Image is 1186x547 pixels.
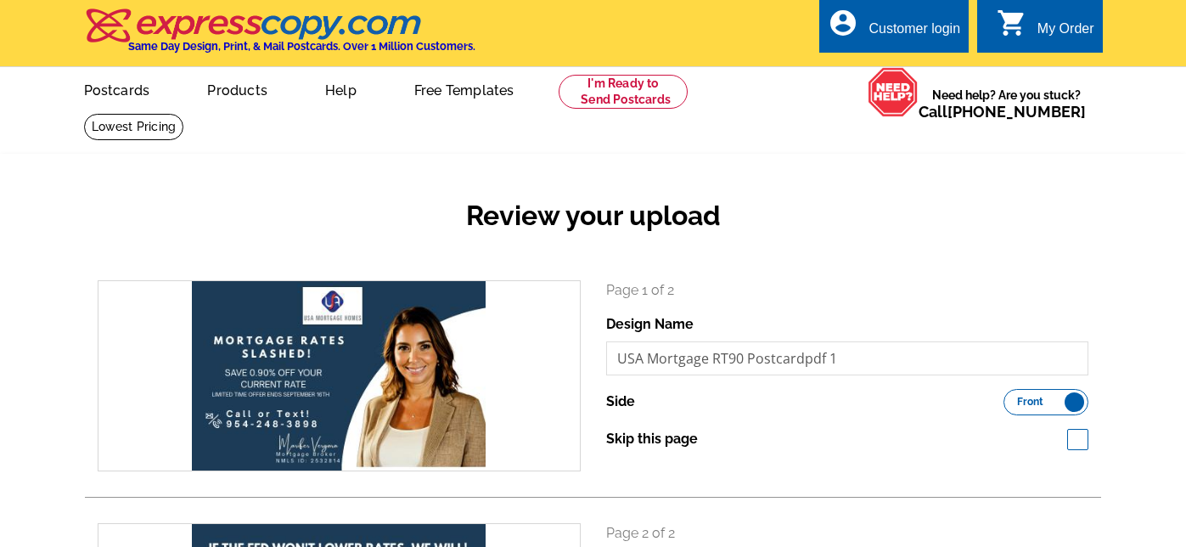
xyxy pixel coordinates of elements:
a: [PHONE_NUMBER] [947,103,1086,121]
div: My Order [1037,21,1094,45]
a: Help [298,69,384,109]
a: Free Templates [387,69,542,109]
label: Side [606,392,635,412]
img: help [868,67,919,117]
h4: Same Day Design, Print, & Mail Postcards. Over 1 Million Customers. [128,40,475,53]
h2: Review your upload [85,200,1101,232]
input: File Name [606,341,1089,375]
a: Same Day Design, Print, & Mail Postcards. Over 1 Million Customers. [84,20,475,53]
span: Front [1017,398,1043,406]
span: Need help? Are you stuck? [919,87,1094,121]
span: Call [919,103,1086,121]
p: Page 1 of 2 [606,280,1089,301]
i: shopping_cart [997,8,1027,38]
a: Products [180,69,295,109]
a: shopping_cart My Order [997,19,1094,40]
div: Customer login [868,21,960,45]
label: Skip this page [606,429,698,449]
a: Postcards [57,69,177,109]
i: account_circle [828,8,858,38]
p: Page 2 of 2 [606,523,1089,544]
a: account_circle Customer login [828,19,960,40]
label: Design Name [606,314,694,335]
